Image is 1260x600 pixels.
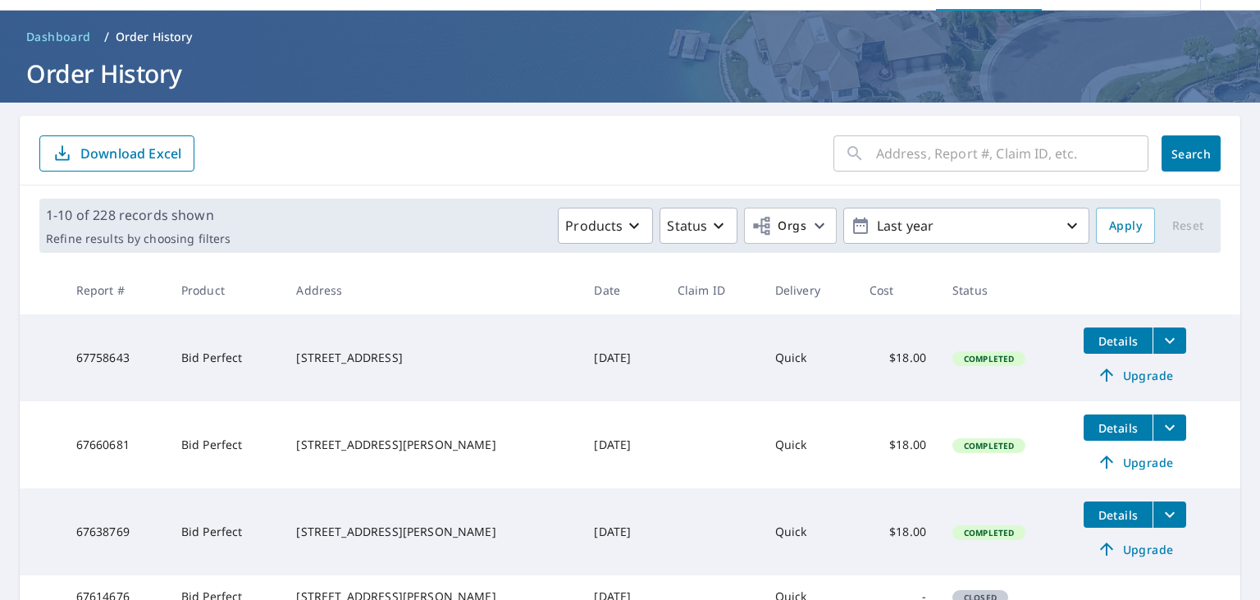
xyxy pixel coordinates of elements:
th: Delivery [762,266,856,314]
button: Last year [843,208,1089,244]
button: filesDropdownBtn-67758643 [1153,327,1186,354]
td: Bid Perfect [168,401,284,488]
span: Completed [954,527,1024,538]
p: Download Excel [80,144,181,163]
input: Address, Report #, Claim ID, etc. [876,131,1148,176]
td: Quick [762,314,856,401]
td: [DATE] [581,314,664,401]
a: Dashboard [20,24,98,50]
th: Product [168,266,284,314]
span: Details [1093,420,1143,436]
td: Bid Perfect [168,488,284,575]
p: 1-10 of 228 records shown [46,205,231,225]
span: Details [1093,507,1143,523]
td: Quick [762,401,856,488]
div: [STREET_ADDRESS] [296,350,568,366]
td: 67758643 [63,314,168,401]
td: Bid Perfect [168,314,284,401]
button: Apply [1096,208,1155,244]
h1: Order History [20,57,1240,90]
td: $18.00 [856,401,939,488]
button: Search [1162,135,1221,172]
a: Upgrade [1084,536,1186,562]
td: [DATE] [581,488,664,575]
th: Report # [63,266,168,314]
td: 67638769 [63,488,168,575]
button: Download Excel [39,135,194,172]
p: Status [667,216,707,236]
button: Status [660,208,737,244]
td: Quick [762,488,856,575]
button: Orgs [744,208,837,244]
td: $18.00 [856,314,939,401]
p: Products [565,216,623,236]
th: Status [939,266,1071,314]
div: [STREET_ADDRESS][PERSON_NAME] [296,524,568,540]
a: Upgrade [1084,362,1186,388]
span: Upgrade [1093,452,1176,472]
th: Date [581,266,664,314]
p: Last year [870,212,1062,240]
th: Address [283,266,581,314]
span: Upgrade [1093,365,1176,385]
li: / [104,27,109,47]
p: Order History [116,29,193,45]
p: Refine results by choosing filters [46,231,231,246]
th: Cost [856,266,939,314]
button: detailsBtn-67758643 [1084,327,1153,354]
span: Details [1093,333,1143,349]
button: Products [558,208,653,244]
a: Upgrade [1084,449,1186,475]
span: Upgrade [1093,539,1176,559]
span: Completed [954,440,1024,451]
span: Dashboard [26,29,91,45]
td: 67660681 [63,401,168,488]
td: [DATE] [581,401,664,488]
th: Claim ID [664,266,762,314]
td: $18.00 [856,488,939,575]
span: Search [1175,146,1207,162]
button: detailsBtn-67638769 [1084,502,1153,528]
span: Orgs [751,216,806,236]
button: detailsBtn-67660681 [1084,415,1153,441]
div: [STREET_ADDRESS][PERSON_NAME] [296,437,568,453]
span: Completed [954,353,1024,364]
span: Apply [1109,216,1142,236]
button: filesDropdownBtn-67660681 [1153,415,1186,441]
button: filesDropdownBtn-67638769 [1153,502,1186,528]
nav: breadcrumb [20,24,1240,50]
